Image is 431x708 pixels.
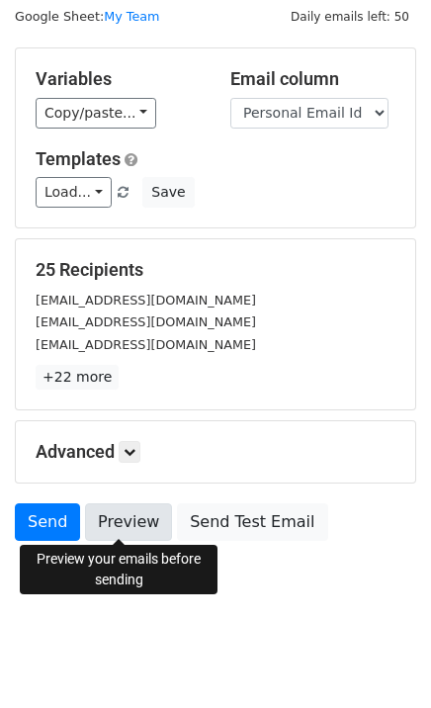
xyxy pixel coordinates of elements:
small: [EMAIL_ADDRESS][DOMAIN_NAME] [36,314,256,329]
a: Load... [36,177,112,208]
a: Copy/paste... [36,98,156,129]
a: Send [15,503,80,541]
iframe: Chat Widget [332,613,431,708]
a: +22 more [36,365,119,390]
h5: Email column [230,68,395,90]
small: Google Sheet: [15,9,159,24]
a: Templates [36,148,121,169]
h5: 25 Recipients [36,259,395,281]
h5: Advanced [36,441,395,463]
a: Send Test Email [177,503,327,541]
h5: Variables [36,68,201,90]
div: Preview your emails before sending [20,545,217,594]
a: Preview [85,503,172,541]
small: [EMAIL_ADDRESS][DOMAIN_NAME] [36,337,256,352]
small: [EMAIL_ADDRESS][DOMAIN_NAME] [36,293,256,308]
a: My Team [104,9,159,24]
button: Save [142,177,194,208]
a: Daily emails left: 50 [284,9,416,24]
span: Daily emails left: 50 [284,6,416,28]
